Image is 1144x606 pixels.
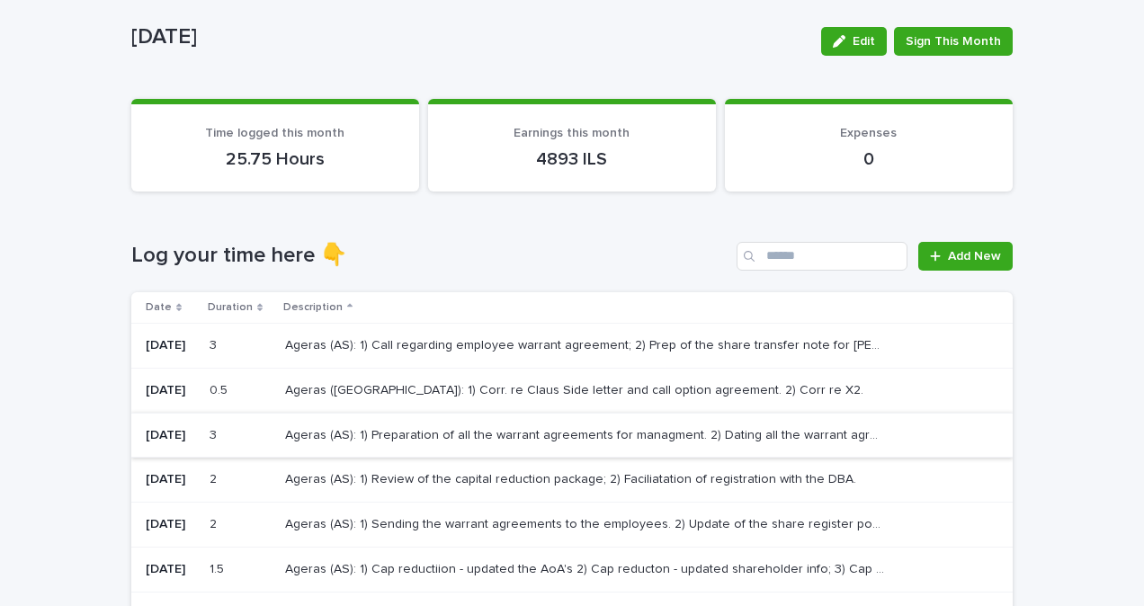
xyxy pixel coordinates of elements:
[146,472,195,487] p: [DATE]
[131,323,1013,368] tr: [DATE]33 Ageras (AS): 1) Call regarding employee warrant agreement; 2) Prep of the share transfer...
[131,503,1013,548] tr: [DATE]22 Ageras (AS): 1) Sending the warrant agreements to the employees. 2) Update of the share ...
[131,413,1013,458] tr: [DATE]33 Ageras (AS): 1) Preparation of all the warrant agreements for managment. 2) Dating all t...
[285,334,889,353] p: Ageras (AS): 1) Call regarding employee warrant agreement; 2) Prep of the share transfer note for...
[131,24,807,50] p: [DATE]
[146,517,195,532] p: [DATE]
[153,148,398,170] p: 25.75 Hours
[131,547,1013,592] tr: [DATE]1.51.5 Ageras (AS): 1) Cap reductiion - updated the AoA's 2) Cap reducton - updated shareho...
[285,468,860,487] p: Ageras (AS): 1) Review of the capital reduction package; 2) Faciliatation of registration with th...
[894,27,1013,56] button: Sign This Month
[146,338,195,353] p: [DATE]
[821,27,887,56] button: Edit
[514,127,630,139] span: Earnings this month
[948,250,1001,263] span: Add New
[906,32,1001,50] span: Sign This Month
[210,424,220,443] p: 3
[131,368,1013,413] tr: [DATE]0.50.5 Ageras ([GEOGRAPHIC_DATA]): 1) Corr. re Claus Side letter and call option agreement....
[285,379,867,398] p: Ageras ([GEOGRAPHIC_DATA]): 1) Corr. re Claus Side letter and call option agreement. 2) Corr re X2.
[210,379,231,398] p: 0.5
[131,243,729,269] h1: Log your time here 👇
[285,513,889,532] p: Ageras (AS): 1) Sending the warrant agreements to the employees. 2) Update of the share register ...
[210,558,228,577] p: 1.5
[205,127,344,139] span: Time logged this month
[737,242,907,271] input: Search
[146,562,195,577] p: [DATE]
[285,424,889,443] p: Ageras (AS): 1) Preparation of all the warrant agreements for managment. 2) Dating all the warran...
[210,334,220,353] p: 3
[450,148,694,170] p: 4893 ILS
[840,127,897,139] span: Expenses
[131,458,1013,503] tr: [DATE]22 Ageras (AS): 1) Review of the capital reduction package; 2) Faciliatation of registratio...
[283,298,343,317] p: Description
[210,513,220,532] p: 2
[146,298,172,317] p: Date
[285,558,889,577] p: Ageras (AS): 1) Cap reductiion - updated the AoA's 2) Cap reducton - updated shareholder info; 3)...
[853,35,875,48] span: Edit
[918,242,1013,271] a: Add New
[208,298,253,317] p: Duration
[210,468,220,487] p: 2
[146,428,195,443] p: [DATE]
[146,383,195,398] p: [DATE]
[746,148,991,170] p: 0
